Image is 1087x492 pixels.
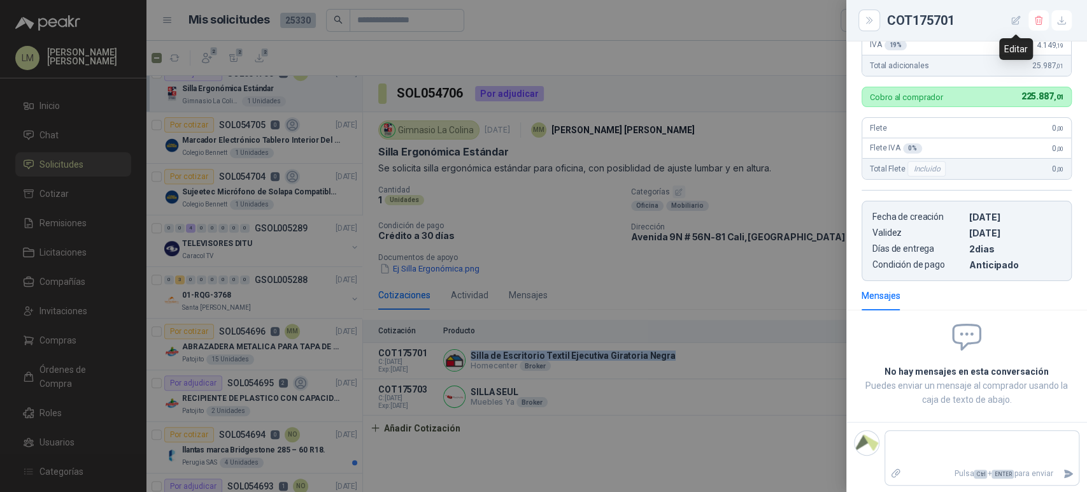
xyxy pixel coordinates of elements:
span: ,00 [1056,145,1063,152]
p: [DATE] [969,212,1061,222]
p: 2 dias [969,243,1061,254]
div: 0 % [903,143,922,154]
span: 25.987 [1032,61,1063,70]
span: Ctrl [974,470,987,479]
div: 19 % [885,40,907,50]
span: 4.149 [1037,41,1063,50]
span: Flete IVA [870,143,922,154]
span: ,00 [1056,125,1063,132]
p: Condición de pago [872,259,964,270]
span: IVA [870,40,907,50]
span: ENTER [991,470,1014,479]
div: Incluido [907,161,946,177]
p: Anticipado [969,259,1061,270]
div: COT175701 [887,10,1072,31]
label: Adjuntar archivos [885,463,907,485]
p: Días de entrega [872,243,964,254]
span: ,00 [1056,166,1063,173]
button: Close [862,13,877,28]
p: Pulsa + para enviar [907,463,1058,485]
span: Flete [870,124,886,133]
img: Company Logo [855,431,879,455]
span: ,01 [1056,62,1063,69]
span: ,01 [1053,93,1063,101]
div: Editar [999,38,1033,60]
h2: No hay mensajes en esta conversación [862,365,1072,379]
span: 225.887 [1021,91,1063,101]
div: Mensajes [862,289,900,303]
button: Enviar [1058,463,1079,485]
p: Puedes enviar un mensaje al comprador usando la caja de texto de abajo. [862,379,1072,407]
span: 0 [1052,124,1063,133]
p: Fecha de creación [872,212,964,222]
span: Total Flete [870,161,948,177]
span: ,19 [1056,42,1063,49]
p: Cobro al comprador [870,93,943,101]
span: 0 [1052,144,1063,153]
span: 0 [1052,164,1063,173]
p: Validez [872,228,964,238]
div: Total adicionales [862,55,1071,76]
p: [DATE] [969,228,1061,238]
